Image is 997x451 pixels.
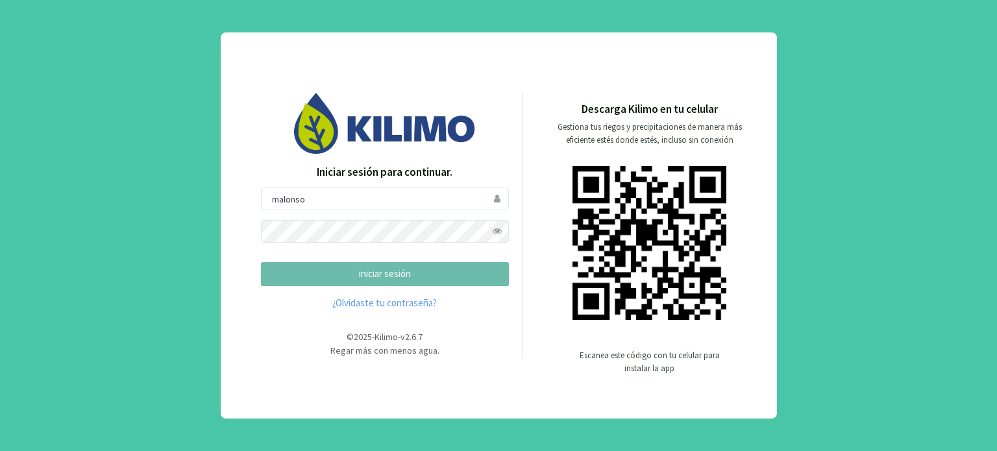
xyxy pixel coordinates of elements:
span: 2025 [354,331,372,343]
span: © [347,331,354,343]
span: - [372,331,375,343]
p: Iniciar sesión para continuar. [261,164,509,181]
img: Image [294,93,476,153]
span: Kilimo [375,331,398,343]
p: Escanea este código con tu celular para instalar la app [578,349,721,375]
input: Usuario [261,188,509,210]
img: qr code [572,166,726,320]
p: Descarga Kilimo en tu celular [582,101,718,118]
p: Gestiona tus riegos y precipitaciones de manera más eficiente estés donde estés, incluso sin cone... [550,121,750,147]
span: Regar más con menos agua. [330,345,439,356]
span: - [398,331,400,343]
a: ¿Olvidaste tu contraseña? [261,296,509,311]
span: v2.6.7 [400,331,423,343]
p: iniciar sesión [272,267,498,282]
button: iniciar sesión [261,262,509,286]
